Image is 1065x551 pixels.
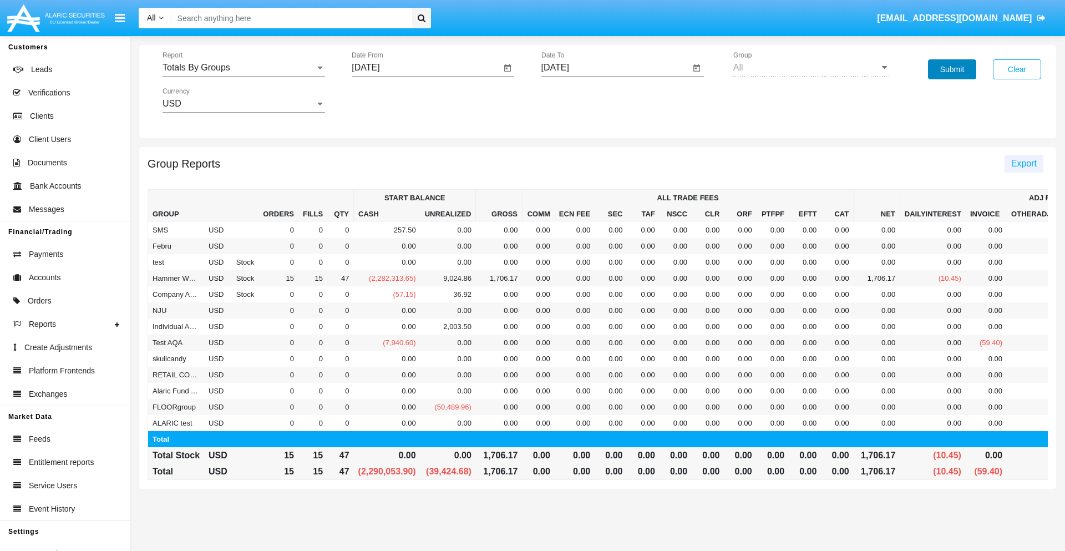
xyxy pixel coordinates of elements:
[660,383,692,399] td: 0.00
[724,238,756,254] td: 0.00
[523,206,555,222] th: Comm
[354,351,420,367] td: 0.00
[555,351,595,367] td: 0.00
[757,270,789,286] td: 0.00
[900,270,966,286] td: (10.45)
[660,222,692,238] td: 0.00
[258,190,298,223] th: Orders
[354,335,420,351] td: (7,940.60)
[29,388,67,400] span: Exchanges
[354,286,420,302] td: (57.15)
[204,238,232,254] td: USD
[523,286,555,302] td: 0.00
[595,286,627,302] td: 0.00
[476,351,523,367] td: 0.00
[555,254,595,270] td: 0.00
[966,270,1007,286] td: 0.00
[757,238,789,254] td: 0.00
[354,206,420,222] th: Cash
[724,319,756,335] td: 0.00
[476,222,523,238] td: 0.00
[232,286,259,302] td: Stock
[966,302,1007,319] td: 0.00
[258,254,298,270] td: 0
[627,335,659,351] td: 0.00
[30,110,54,122] span: Clients
[148,238,205,254] td: Febru
[204,254,232,270] td: USD
[163,63,230,72] span: Totals By Groups
[627,367,659,383] td: 0.00
[476,270,523,286] td: 1,706.17
[854,383,900,399] td: 0.00
[789,383,821,399] td: 0.00
[30,180,82,192] span: Bank Accounts
[928,59,976,79] button: Submit
[327,319,353,335] td: 0
[148,302,205,319] td: NJU
[523,254,555,270] td: 0.00
[966,286,1007,302] td: 0.00
[789,367,821,383] td: 0.00
[757,206,789,222] th: PTFPF
[420,270,476,286] td: 9,024.86
[476,190,523,223] th: Gross
[501,62,514,75] button: Open calendar
[595,383,627,399] td: 0.00
[420,335,476,351] td: 0.00
[298,270,327,286] td: 15
[298,238,327,254] td: 0
[28,295,52,307] span: Orders
[627,319,659,335] td: 0.00
[900,254,966,270] td: 0.00
[724,286,756,302] td: 0.00
[789,302,821,319] td: 0.00
[258,302,298,319] td: 0
[476,319,523,335] td: 0.00
[900,383,966,399] td: 0.00
[757,222,789,238] td: 0.00
[854,222,900,238] td: 0.00
[354,302,420,319] td: 0.00
[298,302,327,319] td: 0
[595,319,627,335] td: 0.00
[148,367,205,383] td: RETAIL COMPANIES
[757,351,789,367] td: 0.00
[627,383,659,399] td: 0.00
[854,190,900,223] th: Net
[476,286,523,302] td: 0.00
[789,238,821,254] td: 0.00
[724,367,756,383] td: 0.00
[31,64,52,75] span: Leads
[29,249,63,260] span: Payments
[595,254,627,270] td: 0.00
[757,367,789,383] td: 0.00
[232,254,259,270] td: Stock
[966,351,1007,367] td: 0.00
[476,383,523,399] td: 0.00
[660,254,692,270] td: 0.00
[555,286,595,302] td: 0.00
[821,206,853,222] th: CAT
[660,238,692,254] td: 0.00
[854,270,900,286] td: 1,706.17
[28,87,70,99] span: Verifications
[789,351,821,367] td: 0.00
[692,270,724,286] td: 0.00
[1005,155,1043,173] button: Export
[757,286,789,302] td: 0.00
[821,383,853,399] td: 0.00
[555,302,595,319] td: 0.00
[327,286,353,302] td: 0
[29,204,64,215] span: Messages
[298,222,327,238] td: 0
[555,206,595,222] th: Ecn Fee
[298,383,327,399] td: 0
[148,383,205,399] td: Alaric Fund Accounts
[139,12,172,24] a: All
[354,319,420,335] td: 0.00
[789,286,821,302] td: 0.00
[148,190,205,223] th: Group
[327,335,353,351] td: 0
[420,319,476,335] td: 2,003.50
